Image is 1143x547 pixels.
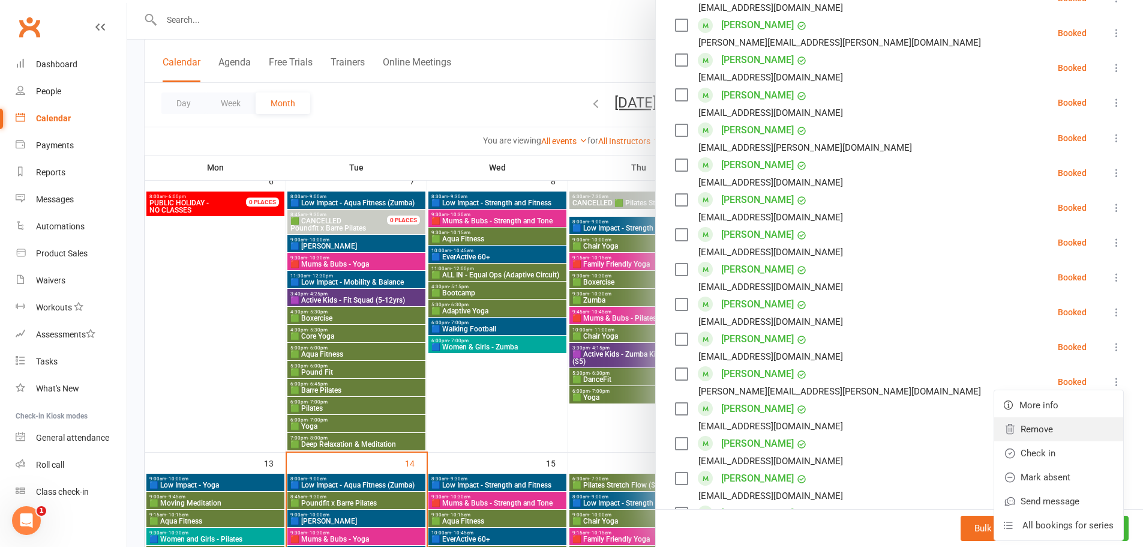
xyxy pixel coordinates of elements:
[36,303,72,312] div: Workouts
[698,210,843,225] div: [EMAIL_ADDRESS][DOMAIN_NAME]
[721,50,794,70] a: [PERSON_NAME]
[721,121,794,140] a: [PERSON_NAME]
[721,469,794,488] a: [PERSON_NAME]
[698,70,843,85] div: [EMAIL_ADDRESS][DOMAIN_NAME]
[721,16,794,35] a: [PERSON_NAME]
[1058,29,1087,37] div: Booked
[16,132,127,159] a: Payments
[36,249,88,258] div: Product Sales
[36,168,65,177] div: Reports
[16,294,127,321] a: Workouts
[1022,518,1114,533] span: All bookings for series
[36,141,74,150] div: Payments
[1058,273,1087,282] div: Booked
[698,175,843,190] div: [EMAIL_ADDRESS][DOMAIN_NAME]
[16,240,127,267] a: Product Sales
[1058,378,1087,386] div: Booked
[16,425,127,452] a: General attendance kiosk mode
[36,357,58,366] div: Tasks
[36,330,95,339] div: Assessments
[994,417,1123,441] a: Remove
[698,35,981,50] div: [PERSON_NAME][EMAIL_ADDRESS][PERSON_NAME][DOMAIN_NAME]
[16,267,127,294] a: Waivers
[14,12,44,42] a: Clubworx
[721,434,794,453] a: [PERSON_NAME]
[36,460,64,470] div: Roll call
[698,314,843,330] div: [EMAIL_ADDRESS][DOMAIN_NAME]
[36,113,71,123] div: Calendar
[16,105,127,132] a: Calendar
[36,195,74,204] div: Messages
[16,51,127,78] a: Dashboard
[16,321,127,348] a: Assessments
[698,488,843,504] div: [EMAIL_ADDRESS][DOMAIN_NAME]
[1058,98,1087,107] div: Booked
[721,399,794,419] a: [PERSON_NAME]
[16,78,127,105] a: People
[36,222,85,231] div: Automations
[698,349,843,364] div: [EMAIL_ADDRESS][DOMAIN_NAME]
[721,156,794,175] a: [PERSON_NAME]
[37,506,46,516] span: 1
[994,393,1123,417] a: More info
[961,516,1064,541] button: Bulk add attendees
[698,140,912,156] div: [EMAIL_ADDRESS][PERSON_NAME][DOMAIN_NAME]
[698,244,843,260] div: [EMAIL_ADDRESS][DOMAIN_NAME]
[994,441,1123,465] a: Check in
[36,59,77,69] div: Dashboard
[1058,343,1087,351] div: Booked
[36,86,61,96] div: People
[994,465,1123,489] a: Mark absent
[1058,134,1087,142] div: Booked
[16,375,127,402] a: What's New
[1058,204,1087,212] div: Booked
[698,419,843,434] div: [EMAIL_ADDRESS][DOMAIN_NAME]
[698,105,843,121] div: [EMAIL_ADDRESS][DOMAIN_NAME]
[721,190,794,210] a: [PERSON_NAME]
[1019,398,1058,413] span: More info
[36,276,65,285] div: Waivers
[698,279,843,295] div: [EMAIL_ADDRESS][DOMAIN_NAME]
[721,225,794,244] a: [PERSON_NAME]
[721,295,794,314] a: [PERSON_NAME]
[721,260,794,279] a: [PERSON_NAME]
[36,384,79,393] div: What's New
[721,364,794,384] a: [PERSON_NAME]
[16,479,127,506] a: Class kiosk mode
[36,433,109,443] div: General attendance
[698,384,981,399] div: [PERSON_NAME][EMAIL_ADDRESS][PERSON_NAME][DOMAIN_NAME]
[1058,308,1087,316] div: Booked
[16,452,127,479] a: Roll call
[1058,169,1087,177] div: Booked
[1058,64,1087,72] div: Booked
[994,513,1123,537] a: All bookings for series
[12,506,41,535] iframe: Intercom live chat
[16,186,127,213] a: Messages
[721,86,794,105] a: [PERSON_NAME]
[16,348,127,375] a: Tasks
[698,453,843,469] div: [EMAIL_ADDRESS][DOMAIN_NAME]
[994,489,1123,513] a: Send message
[1058,238,1087,247] div: Booked
[16,159,127,186] a: Reports
[721,504,794,523] a: [PERSON_NAME]
[16,213,127,240] a: Automations
[36,487,89,497] div: Class check-in
[721,330,794,349] a: [PERSON_NAME]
